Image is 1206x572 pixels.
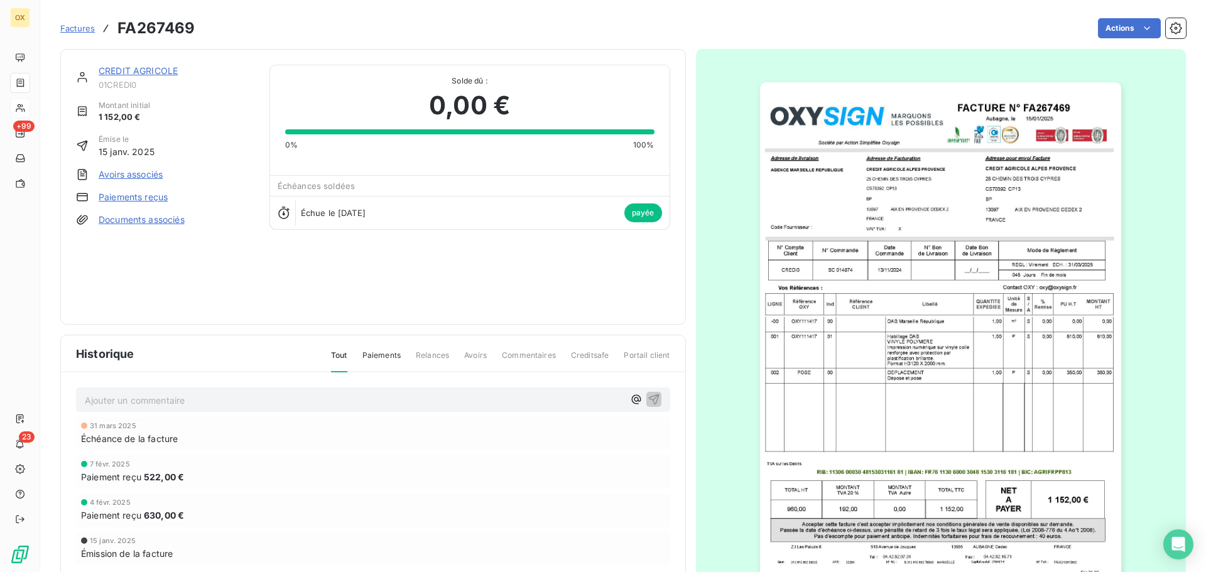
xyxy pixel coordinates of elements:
span: 15 janv. 2025 [99,145,155,158]
span: 100% [633,139,655,151]
a: Paiements reçus [99,191,168,203]
span: Émise le [99,134,155,145]
span: 1 152,00 € [99,111,150,124]
span: Portail client [624,350,670,371]
a: CREDIT AGRICOLE [99,65,178,76]
a: +99 [10,123,30,143]
span: Paiements [362,350,401,371]
span: 31 mars 2025 [90,422,136,429]
span: +99 [13,121,35,132]
span: Paiement reçu [81,509,141,522]
span: Échéances soldées [278,181,356,191]
span: Relances [416,350,449,371]
div: OX [10,8,30,28]
button: Actions [1098,18,1161,38]
span: Montant initial [99,100,150,111]
span: Émission de la facture [81,547,173,560]
span: Échéance de la facture [81,432,178,445]
span: Commentaires [502,350,556,371]
span: 0,00 € [429,87,510,124]
a: Factures [60,22,95,35]
div: Open Intercom Messenger [1163,529,1193,559]
a: Documents associés [99,213,185,226]
span: Historique [76,345,134,362]
span: Factures [60,23,95,33]
span: 4 févr. 2025 [90,499,131,506]
span: Creditsafe [571,350,609,371]
span: 0% [285,139,298,151]
span: 630,00 € [144,509,184,522]
span: 522,00 € [144,470,184,483]
h3: FA267469 [117,17,195,40]
span: Avoirs [464,350,487,371]
span: Solde dû : [285,75,655,87]
span: 7 févr. 2025 [90,460,130,468]
span: 15 janv. 2025 [90,537,136,544]
span: 01CREDI0 [99,80,254,90]
span: Tout [331,350,347,372]
span: Échue le [DATE] [301,208,366,218]
span: 23 [19,431,35,443]
a: Avoirs associés [99,168,163,181]
span: Paiement reçu [81,470,141,483]
img: Logo LeanPay [10,544,30,564]
span: payée [624,203,662,222]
